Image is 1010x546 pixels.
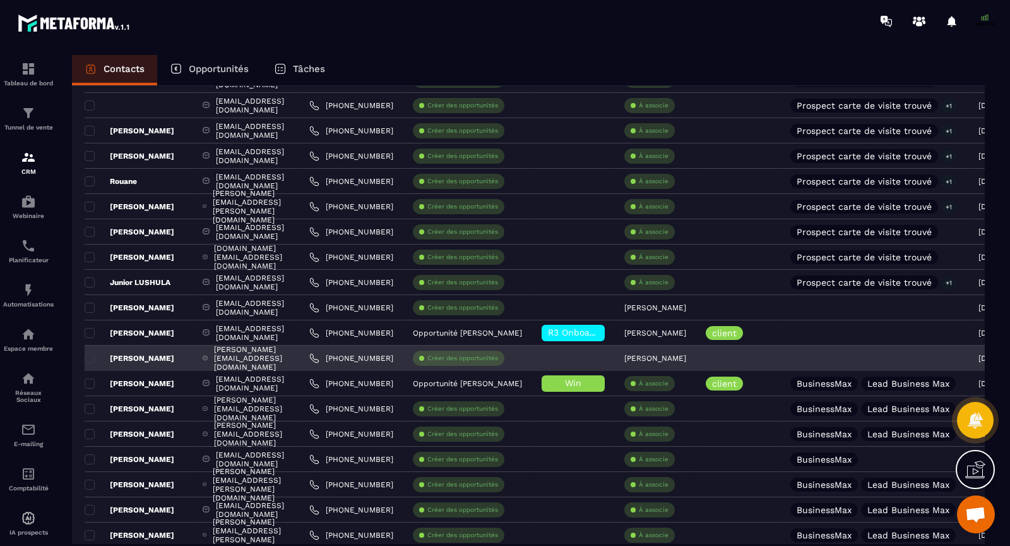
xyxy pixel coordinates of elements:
[85,505,174,515] p: [PERSON_NAME]
[104,63,145,75] p: Contacts
[3,273,54,317] a: automationsautomationsAutomatisations
[309,353,393,363] a: [PHONE_NUMBER]
[85,126,174,136] p: [PERSON_NAME]
[85,227,174,237] p: [PERSON_NAME]
[639,379,668,388] p: À associe
[427,253,498,262] p: Créer des opportunités
[427,430,498,439] p: Créer des opportunités
[85,328,174,338] p: [PERSON_NAME]
[3,96,54,140] a: formationformationTunnel de vente
[639,101,668,110] p: À associe
[624,354,686,363] p: [PERSON_NAME]
[624,303,686,312] p: [PERSON_NAME]
[3,257,54,264] p: Planificateur
[957,495,995,533] a: Ouvrir le chat
[867,430,949,439] p: Lead Business Max
[413,379,522,388] p: Opportunité [PERSON_NAME]
[21,327,36,342] img: automations
[309,530,393,540] a: [PHONE_NUMBER]
[3,301,54,308] p: Automatisations
[712,379,737,388] p: client
[427,404,498,413] p: Créer des opportunités
[21,466,36,482] img: accountant
[85,151,174,161] p: [PERSON_NAME]
[85,404,174,414] p: [PERSON_NAME]
[427,227,498,236] p: Créer des opportunités
[867,379,949,388] p: Lead Business Max
[639,177,668,186] p: À associe
[639,278,668,287] p: À associe
[157,55,261,85] a: Opportunités
[309,277,393,288] a: [PHONE_NUMBER]
[3,457,54,501] a: accountantaccountantComptabilité
[85,176,137,186] p: Rouane
[941,200,956,214] p: +1
[3,389,54,403] p: Réseaux Sociaux
[3,124,54,131] p: Tunnel de vente
[867,531,949,540] p: Lead Business Max
[21,194,36,209] img: automations
[639,506,668,514] p: À associe
[413,329,522,337] p: Opportunité [PERSON_NAME]
[309,303,393,313] a: [PHONE_NUMBER]
[797,506,852,514] p: BusinessMax
[797,531,852,540] p: BusinessMax
[639,227,668,236] p: À associe
[427,506,498,514] p: Créer des opportunités
[427,455,498,464] p: Créer des opportunités
[3,52,54,96] a: formationformationTableau de bord
[85,429,174,439] p: [PERSON_NAME]
[867,404,949,413] p: Lead Business Max
[85,454,174,464] p: [PERSON_NAME]
[427,303,498,312] p: Créer des opportunités
[309,328,393,338] a: [PHONE_NUMBER]
[639,126,668,135] p: À associe
[941,99,956,112] p: +1
[639,202,668,211] p: À associe
[21,150,36,165] img: formation
[797,480,852,489] p: BusinessMax
[21,511,36,526] img: automations
[639,430,668,439] p: À associe
[309,379,393,389] a: [PHONE_NUMBER]
[72,55,157,85] a: Contacts
[3,413,54,457] a: emailemailE-mailing
[21,238,36,253] img: scheduler
[797,177,932,186] p: Prospect carte de visite trouvé
[867,506,949,514] p: Lead Business Max
[427,126,498,135] p: Créer des opportunités
[867,480,949,489] p: Lead Business Max
[21,371,36,386] img: social-network
[797,253,932,262] p: Prospect carte de visite trouvé
[941,124,956,138] p: +1
[427,202,498,211] p: Créer des opportunités
[797,430,852,439] p: BusinessMax
[85,353,174,363] p: [PERSON_NAME]
[712,329,737,337] p: client
[309,202,393,212] a: [PHONE_NUMBER]
[85,480,174,490] p: [PERSON_NAME]
[548,327,612,337] span: R3 Onboarding
[21,422,36,437] img: email
[797,455,852,464] p: BusinessMax
[427,101,498,110] p: Créer des opportunités
[3,345,54,352] p: Espace membre
[797,404,852,413] p: BusinessMax
[941,276,956,289] p: +1
[293,63,325,75] p: Tâches
[18,11,131,34] img: logo
[427,480,498,489] p: Créer des opportunités
[261,55,338,85] a: Tâches
[309,505,393,515] a: [PHONE_NUMBER]
[309,176,393,186] a: [PHONE_NUMBER]
[797,126,932,135] p: Prospect carte de visite trouvé
[565,378,581,388] span: Win
[797,101,932,110] p: Prospect carte de visite trouvé
[3,168,54,175] p: CRM
[85,379,174,389] p: [PERSON_NAME]
[624,329,686,337] p: [PERSON_NAME]
[85,202,174,212] p: [PERSON_NAME]
[3,80,54,87] p: Tableau de bord
[85,277,170,288] p: Junior LUSHULA
[639,253,668,262] p: À associe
